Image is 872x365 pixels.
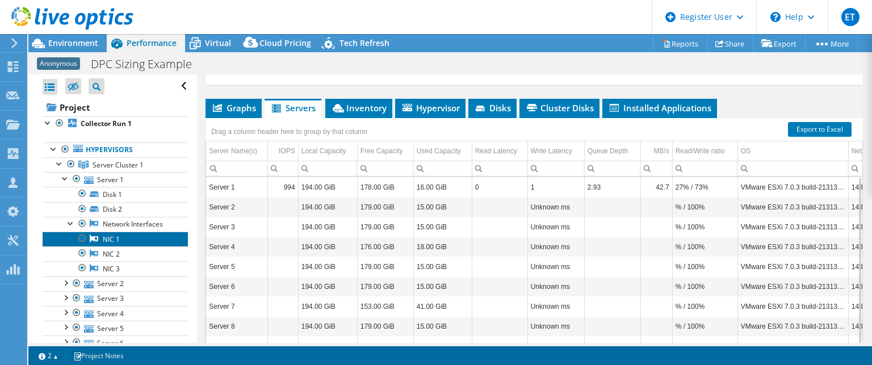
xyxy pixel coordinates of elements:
h1: DPC Sizing Example [86,58,209,70]
td: Column Read/Write ratio, Value % / 100% [672,197,737,217]
td: Used Capacity Column [413,141,472,161]
td: Column Read Latency, Value [472,217,527,237]
span: Virtual [205,37,231,48]
td: Column Read Latency, Value [472,197,527,217]
td: Column Write Latency, Value Unknown ms [527,316,584,336]
td: Column Free Capacity, Filter cell [357,161,413,176]
td: Column Free Capacity, Value 179.00 GiB [357,257,413,276]
a: Server 5 [43,321,188,335]
td: Column OS, Value VMware ESXi 7.0.3 build-21313628 [737,237,848,257]
td: Column IOPS, Value 994 [267,177,298,197]
td: Read Latency Column [472,141,527,161]
td: Column OS, Value VMware ESXi 7.0.3 build-21313628 [737,276,848,296]
td: Column Local Capacity, Value 194.00 GiB [298,316,357,336]
td: Column Queue Depth, Value [584,197,640,217]
svg: \n [770,12,781,22]
td: Column OS, Value VMware ESXi 7.0.3 build-21313628 [737,197,848,217]
td: Column Used Capacity, Value 15.00 GiB [413,276,472,296]
a: Disk 1 [43,187,188,202]
td: Column Write Latency, Value Unknown ms [527,217,584,237]
td: Column OS, Value VMware ESXi 7.0.3 build-21313628 [737,217,848,237]
td: Column Write Latency, Value Unknown ms [527,276,584,296]
a: Server 2 [43,276,188,291]
a: Server 3 [43,291,188,306]
td: Column Used Capacity, Value 15.00 GiB [413,257,472,276]
td: Column Free Capacity, Value 179.00 GiB [357,217,413,237]
td: Column Local Capacity, Value 194.00 GiB [298,296,357,316]
td: Column Queue Depth, Value [584,237,640,257]
a: NIC 1 [43,232,188,246]
td: Column MB/s, Value [640,316,672,336]
div: IOPS [279,144,295,158]
td: Column Free Capacity, Value 179.00 GiB [357,197,413,217]
a: Export to Excel [788,122,852,137]
td: Column Used Capacity, Value 41.00 GiB [413,296,472,316]
td: Column MB/s, Value [640,217,672,237]
td: Column Queue Depth, Value [584,296,640,316]
td: Column MB/s, Value [640,197,672,217]
td: Column Queue Depth, Value 2.93 [584,177,640,197]
td: Column Local Capacity, Value 194.00 GiB [298,177,357,197]
a: Server 1 [43,172,188,187]
td: Column Queue Depth, Value [584,316,640,336]
td: IOPS Column [267,141,298,161]
td: Column IOPS, Value [267,257,298,276]
td: Column Server Name(s), Value Server 1 [206,177,267,197]
td: Column Read Latency, Filter cell [472,161,527,176]
td: Column MB/s, Value 42.7 [640,177,672,197]
td: Column OS, Value VMware ESXi 7.0.3 build-21313628 [737,296,848,316]
td: Column Write Latency, Value Unknown ms [527,197,584,217]
span: Cloud Pricing [259,37,311,48]
div: Local Capacity [301,144,346,158]
a: Server 6 [43,335,188,350]
td: Column Server Name(s), Filter cell [206,161,267,176]
td: Column Server Name(s), Value Server 6 [206,276,267,296]
td: Column Server Name(s), Value Server 4 [206,237,267,257]
td: Column Used Capacity, Value 15.00 GiB [413,316,472,336]
td: Column Free Capacity, Value 179.00 GiB [357,276,413,296]
td: Column Used Capacity, Value 18.00 GiB [413,237,472,257]
div: MB/s [653,144,669,158]
td: Column Read Latency, Value [472,316,527,336]
td: Column Queue Depth, Filter cell [584,161,640,176]
div: Used Capacity [417,144,461,158]
td: Column IOPS, Value [267,217,298,237]
td: Column Read Latency, Value [472,276,527,296]
span: Installed Applications [608,102,711,114]
a: Server Cluster 1 [43,157,188,172]
td: Column Local Capacity, Value 194.00 GiB [298,276,357,296]
div: Read Latency [475,144,517,158]
span: Environment [48,37,98,48]
b: Collector Run 1 [81,119,132,128]
span: Performance [127,37,177,48]
td: Read/Write ratio Column [672,141,737,161]
td: Column Free Capacity, Value 176.00 GiB [357,237,413,257]
span: Server Cluster 1 [93,160,144,170]
span: Inventory [331,102,387,114]
td: Queue Depth Column [584,141,640,161]
td: Column Read Latency, Value [472,257,527,276]
td: Column Local Capacity, Value 194.00 GiB [298,257,357,276]
div: Read/Write ratio [676,144,724,158]
td: Column Local Capacity, Value 194.00 GiB [298,217,357,237]
div: Write Latency [531,144,572,158]
a: Export [753,35,806,52]
td: Column Used Capacity, Value 15.00 GiB [413,217,472,237]
div: Drag a column header here to group by that column [208,124,370,140]
td: Column Local Capacity, Value 194.00 GiB [298,237,357,257]
td: MB/s Column [640,141,672,161]
td: Column OS, Value VMware ESXi 7.0.3 build-21313628 [737,316,848,336]
a: Network Interfaces [43,217,188,232]
span: Tech Refresh [339,37,389,48]
td: Column MB/s, Filter cell [640,161,672,176]
div: Server Name(s) [209,144,257,158]
td: Column Server Name(s), Value Server 7 [206,296,267,316]
td: Column Queue Depth, Value [584,217,640,237]
td: Column MB/s, Value [640,257,672,276]
td: Column Free Capacity, Value 153.00 GiB [357,296,413,316]
td: Column Server Name(s), Value Server 3 [206,217,267,237]
td: Column Read Latency, Value 0 [472,177,527,197]
td: Column Free Capacity, Value 179.00 GiB [357,316,413,336]
td: Column Write Latency, Value Unknown ms [527,237,584,257]
td: Column Queue Depth, Value [584,257,640,276]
